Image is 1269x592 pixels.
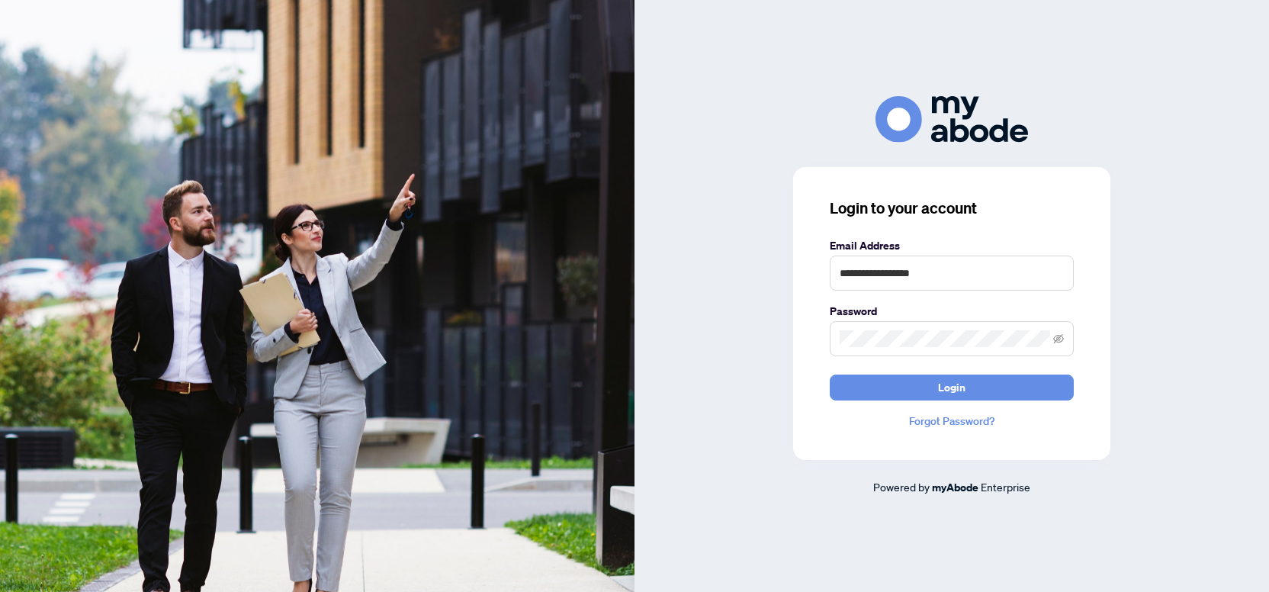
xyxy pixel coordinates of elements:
span: Enterprise [981,480,1030,494]
h3: Login to your account [830,198,1074,219]
a: Forgot Password? [830,413,1074,430]
label: Password [830,303,1074,320]
a: myAbode [932,479,978,496]
span: Powered by [873,480,930,494]
label: Email Address [830,237,1074,254]
span: Login [938,375,965,400]
button: Login [830,375,1074,401]
span: eye-invisible [1053,333,1064,344]
img: ma-logo [875,96,1028,143]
